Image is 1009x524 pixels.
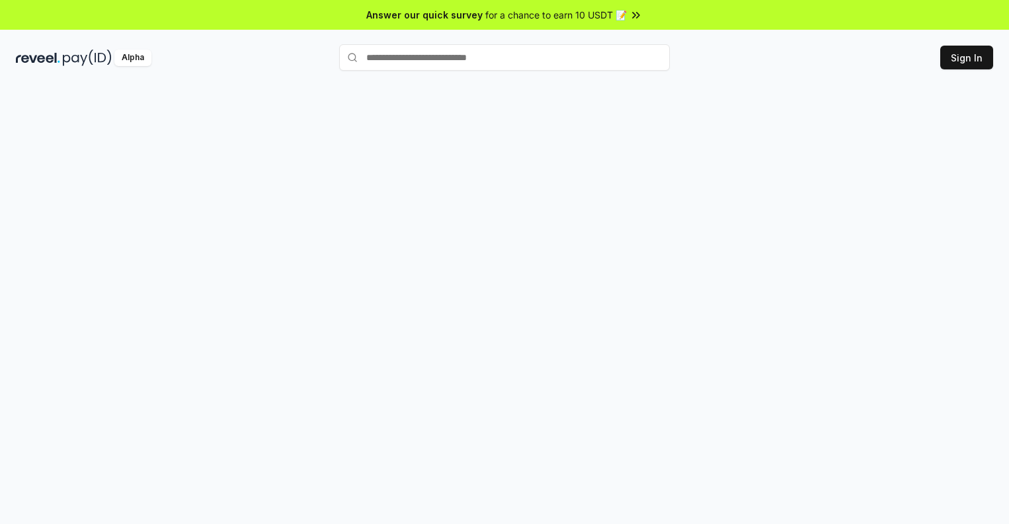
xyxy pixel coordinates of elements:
[485,8,627,22] span: for a chance to earn 10 USDT 📝
[63,50,112,66] img: pay_id
[16,50,60,66] img: reveel_dark
[366,8,483,22] span: Answer our quick survey
[114,50,151,66] div: Alpha
[940,46,993,69] button: Sign In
